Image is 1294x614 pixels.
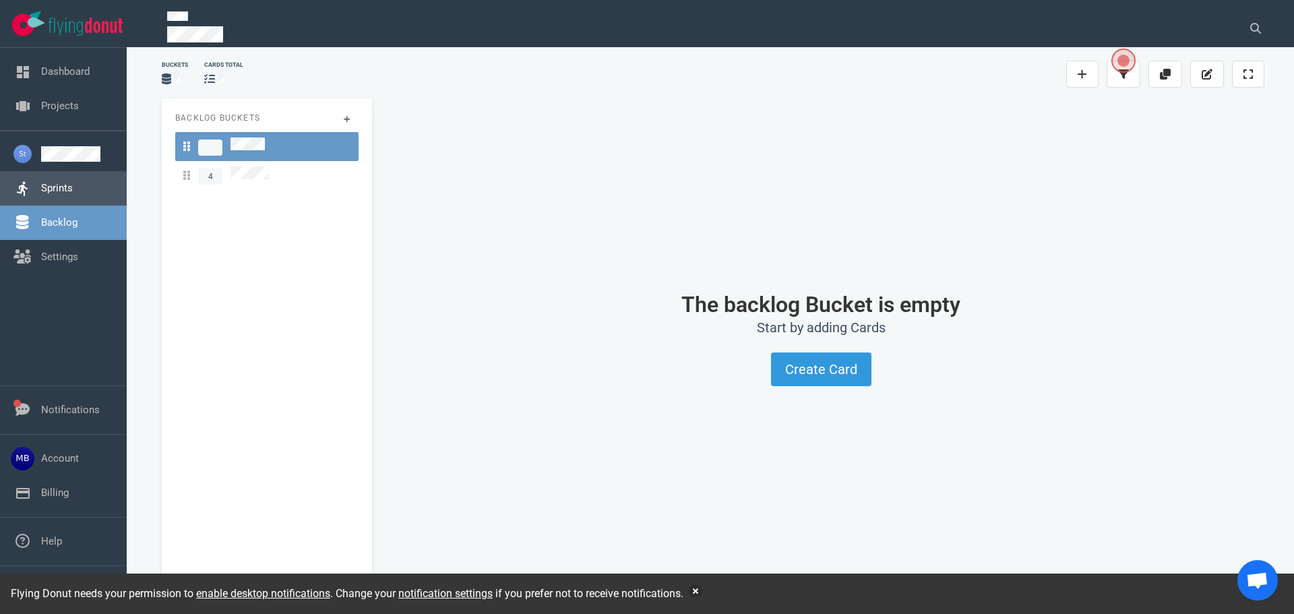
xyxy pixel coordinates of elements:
[1111,49,1136,73] button: Open the dialog
[41,100,79,112] a: Projects
[11,587,330,600] span: Flying Donut needs your permission to
[398,587,493,600] a: notification settings
[394,293,1248,317] h1: The backlog Bucket is empty
[41,216,78,228] a: Backlog
[41,487,69,499] a: Billing
[175,112,359,124] p: Backlog Buckets
[41,535,62,547] a: Help
[196,587,330,600] a: enable desktop notifications
[330,587,683,600] span: . Change your if you prefer not to receive notifications.
[41,251,78,263] a: Settings
[198,168,222,185] span: 4
[41,404,100,416] a: Notifications
[162,61,188,69] div: Buckets
[771,352,871,386] button: Create Card
[175,161,359,190] a: 4
[41,65,90,78] a: Dashboard
[49,18,123,36] img: Flying Donut text logo
[394,319,1248,336] h2: Start by adding Cards
[1237,560,1278,601] div: Open de chat
[41,182,73,194] a: Sprints
[204,61,243,69] div: cards total
[41,452,79,464] a: Account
